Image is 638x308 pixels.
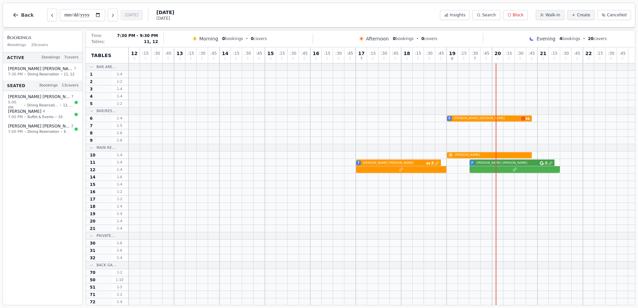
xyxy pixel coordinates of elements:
[577,12,590,18] span: Create
[27,114,53,119] span: Buffet & Events
[60,72,62,77] span: •
[24,102,26,107] span: •
[517,51,523,55] span: : 30
[567,10,595,20] button: Create
[585,51,592,56] span: 22
[97,145,116,150] span: Main Re...
[8,129,23,134] span: 7:00 PM
[24,129,26,134] span: •
[472,51,478,55] span: : 30
[41,55,60,60] span: 1 bookings
[574,51,580,55] span: : 45
[97,64,116,69] span: Bar Are...
[112,255,128,260] span: 1 - 4
[90,226,96,231] span: 21
[290,51,296,55] span: : 30
[246,36,248,41] span: •
[201,57,203,60] span: 0
[24,114,26,119] span: •
[90,152,96,158] span: 10
[621,57,623,60] span: 0
[90,241,96,246] span: 30
[482,12,496,18] span: Search
[21,13,34,17] span: Back
[281,57,283,60] span: 0
[90,277,96,283] span: 50
[112,277,128,282] span: 1 - 10
[112,285,128,290] span: 1 - 5
[90,285,96,290] span: 51
[8,66,72,71] span: [PERSON_NAME] [PERSON_NAME]
[74,66,76,72] span: 7
[251,36,254,41] span: 0
[483,51,489,55] span: : 45
[428,57,430,60] span: 0
[222,36,225,41] span: 0
[90,204,96,209] span: 18
[7,42,26,48] span: 4 bookings
[416,36,419,41] span: •
[27,72,59,77] span: Dining Reservation
[267,51,274,56] span: 15
[324,51,330,55] span: : 15
[112,94,128,99] span: 1 - 4
[31,42,48,48] span: 20 covers
[472,10,500,20] button: Search
[358,51,364,56] span: 17
[7,34,78,41] h3: Bookings
[619,51,626,55] span: : 45
[90,94,93,99] span: 4
[313,51,319,56] span: 16
[90,72,93,77] span: 1
[599,57,601,60] span: 0
[8,123,70,129] span: [PERSON_NAME] [PERSON_NAME]
[494,51,501,56] span: 20
[90,160,96,165] span: 11
[347,51,353,55] span: : 45
[421,36,424,41] span: 0
[112,116,128,121] span: 1 - 4
[90,299,96,305] span: 72
[393,36,414,41] span: bookings
[335,51,342,55] span: : 30
[383,57,385,60] span: 0
[508,57,510,60] span: 0
[112,189,128,194] span: 1 - 2
[179,57,181,60] span: 0
[417,57,419,60] span: 0
[583,36,585,41] span: •
[112,219,128,224] span: 1 - 4
[474,57,476,60] span: 7
[381,51,387,55] span: : 30
[8,109,41,114] span: [PERSON_NAME]
[156,16,174,21] span: [DATE]
[536,35,555,42] span: Evening
[63,102,73,107] span: 12, 11
[475,161,539,166] span: [PERSON_NAME] [PERSON_NAME]
[471,161,473,166] span: 7
[112,86,128,91] span: 1 - 4
[112,226,128,231] span: 1 - 4
[245,51,251,55] span: : 30
[440,57,442,60] span: 0
[112,211,128,216] span: 1 - 4
[90,175,96,180] span: 14
[4,121,81,137] button: [PERSON_NAME] [PERSON_NAME]27:00 PM•Dining Reservation•6
[112,175,128,180] span: 1 - 6
[426,161,430,165] svg: Customer message
[588,36,594,41] span: 20
[90,248,96,253] span: 31
[222,51,228,56] span: 14
[4,106,81,122] button: [PERSON_NAME] 47:00 PM•Buffet & Events•10
[360,57,362,60] span: 7
[588,57,590,60] span: 0
[597,10,631,20] button: Cancelled
[90,130,93,136] span: 8
[497,57,499,60] span: 0
[7,7,39,23] button: Back
[190,57,192,60] span: 0
[199,51,205,55] span: : 30
[212,57,214,60] span: 0
[450,12,465,18] span: Insights
[224,57,226,60] span: 0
